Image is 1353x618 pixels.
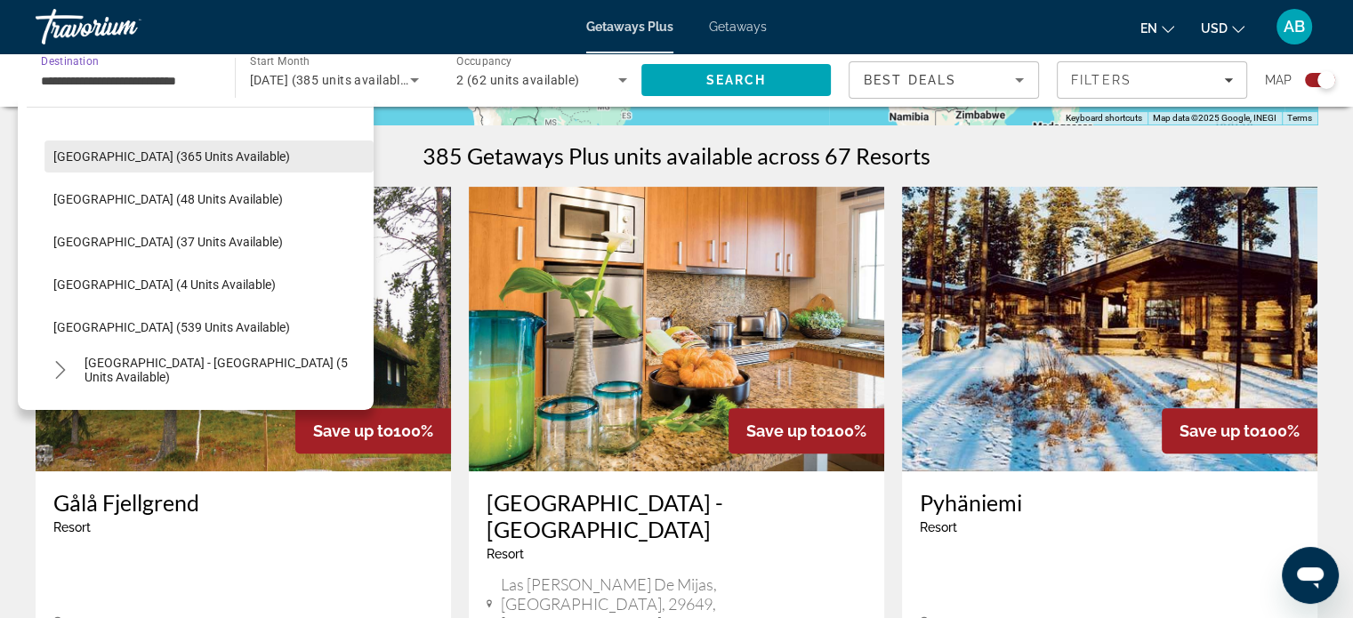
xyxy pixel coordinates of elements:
button: Select destination: Serbia (37 units available) [44,226,374,258]
span: 2 (62 units available) [456,73,580,87]
button: User Menu [1271,8,1317,45]
button: Select destination: Spain (539 units available) [44,311,374,343]
span: Start Month [250,55,310,68]
span: [GEOGRAPHIC_DATA] - [GEOGRAPHIC_DATA] (5 units available) [85,356,365,384]
a: Pyhäniemi [920,489,1300,516]
button: Toggle Spain - Canary Islands (5 units available) submenu [44,355,76,386]
span: [DATE] (385 units available) [250,73,412,87]
button: Select destination: Sweden (164 units available) [44,397,374,429]
span: Best Deals [864,73,956,87]
button: Select destination: Portugal (48 units available) [44,183,374,215]
button: Select destination: Spain - Canary Islands (5 units available) [76,354,374,386]
a: Getaways Plus [586,20,673,34]
a: Travorium [36,4,213,50]
span: USD [1201,21,1228,36]
button: Keyboard shortcuts [1066,112,1142,124]
span: [GEOGRAPHIC_DATA] (37 units available) [53,235,283,249]
span: Filters [1071,73,1132,87]
button: Select destination: Italy (365 units available) [44,140,374,173]
span: Save up to [313,421,393,440]
img: Pyhäniemi [902,187,1317,471]
a: Getaways [709,20,767,34]
span: Search [705,73,766,87]
span: Occupancy [456,55,512,68]
span: Save up to [746,421,826,440]
button: Search [641,64,832,96]
div: Destination options [18,98,374,410]
button: Filters [1057,61,1247,99]
span: Map data ©2025 Google, INEGI [1153,113,1276,123]
span: [GEOGRAPHIC_DATA] (539 units available) [53,320,290,334]
span: Resort [487,547,524,561]
span: Resort [920,520,957,534]
span: [GEOGRAPHIC_DATA] (365 units available) [53,149,290,164]
input: Select destination [41,70,212,92]
span: [GEOGRAPHIC_DATA] (4 units available) [53,277,276,292]
iframe: Button to launch messaging window [1282,547,1339,604]
span: en [1140,21,1157,36]
span: AB [1284,18,1305,36]
span: [GEOGRAPHIC_DATA] (48 units available) [53,192,283,206]
span: Map [1265,68,1292,92]
div: 100% [729,408,884,453]
span: Destination [41,54,99,67]
a: [GEOGRAPHIC_DATA] - [GEOGRAPHIC_DATA] [487,489,866,542]
h1: 385 Getaways Plus units available across 67 Resorts [423,142,930,169]
a: Gålå Fjellgrend [53,489,433,516]
div: 100% [295,408,451,453]
a: Terms (opens in new tab) [1287,113,1312,123]
mat-select: Sort by [864,69,1024,91]
span: Resort [53,520,91,534]
div: 100% [1162,408,1317,453]
img: Ramada Hotel & Suites - Marina del Sol [469,187,884,471]
span: Save up to [1180,421,1260,440]
button: Change language [1140,15,1174,41]
button: Select destination: Slovakia (4 units available) [44,269,374,301]
button: Change currency [1201,15,1244,41]
button: Select destination: Ireland (26 units available) [44,98,374,130]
